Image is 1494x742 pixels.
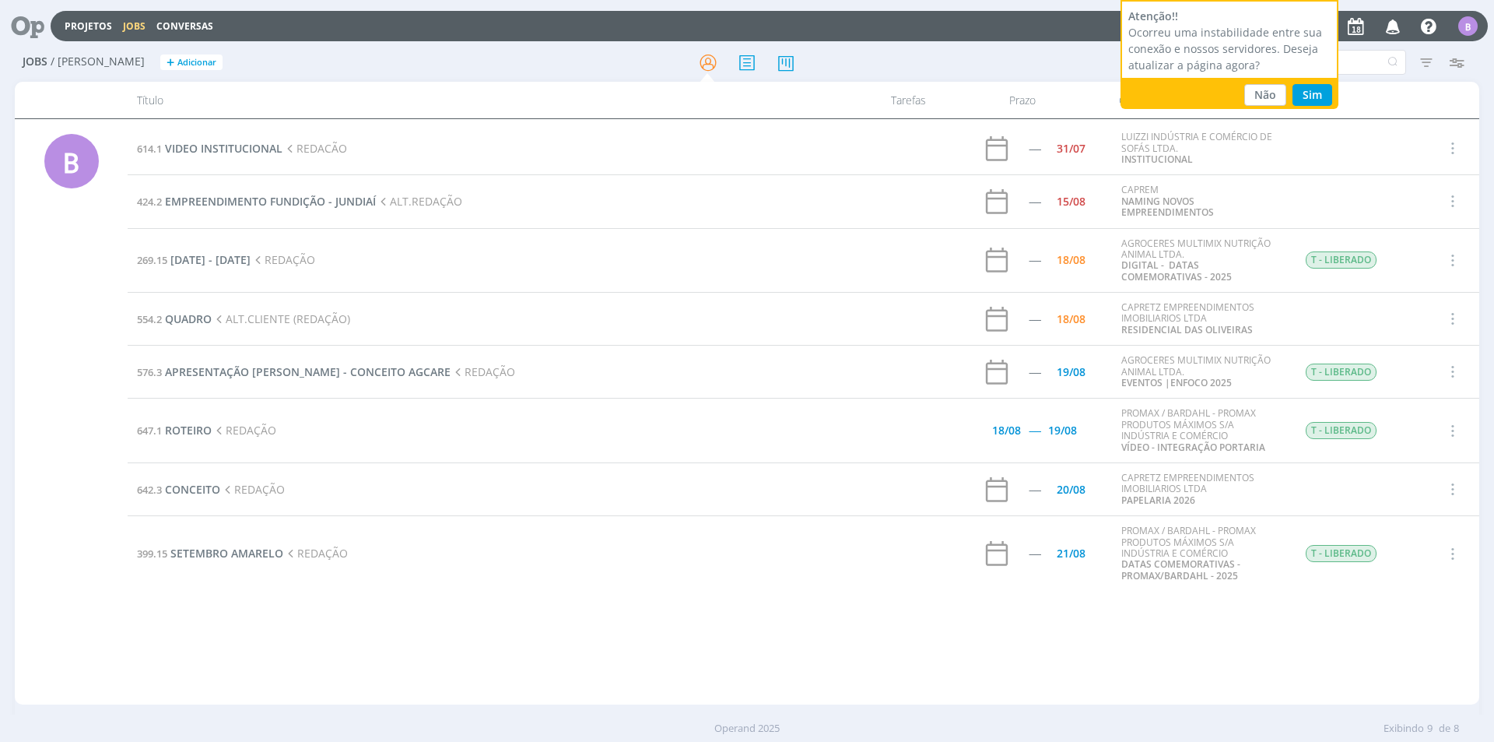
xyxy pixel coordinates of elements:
a: 399.15SETEMBRO AMARELO [137,546,283,561]
span: ROTEIRO [165,423,212,438]
div: ----- [1029,314,1040,325]
div: Status [1289,82,1421,118]
div: CAPRETZ EMPREENDIMENTOS IMOBILIARIOS LTDA [1121,473,1282,506]
button: Jobs [118,20,150,33]
a: VÍDEO - INTEGRAÇÃO PORTARIA [1121,441,1265,454]
div: 21/08 [1057,548,1085,559]
a: 642.3CONCEITO [137,482,220,497]
span: ALT.REDAÇÃO [376,194,462,209]
a: DIGITAL - DATAS COMEMORATIVAS - 2025 [1121,258,1232,283]
div: 18/08 [992,425,1021,436]
span: / [PERSON_NAME] [51,55,145,69]
a: 424.2EMPREENDIMENTO FUNDIÇÃO - JUNDIAÍ [137,194,376,209]
span: REDACÃO [282,141,347,156]
span: 9 [1427,721,1433,737]
a: PAPELARIA 2026 [1121,494,1195,507]
span: de [1439,721,1450,737]
div: Título [128,82,842,118]
span: REDAÇÃO [251,252,315,267]
span: T - LIBERADO [1306,251,1377,269]
button: B [1457,12,1478,40]
div: PROMAX / BARDAHL - PROMAX PRODUTOS MÁXIMOS S/A INDÚSTRIA E COMÉRCIO [1121,408,1282,453]
a: INSTITUCIONAL [1121,153,1193,166]
div: PROMAX / BARDAHL - PROMAX PRODUTOS MÁXIMOS S/A INDÚSTRIA E COMÉRCIO [1121,526,1282,582]
span: + [167,55,174,71]
a: 614.1VIDEO INSTITUCIONAL [137,141,282,156]
span: 424.2 [137,195,162,209]
div: AGROCERES MULTIMIX NUTRIÇÃO ANIMAL LTDA. [1121,355,1282,389]
div: 19/08 [1048,425,1077,436]
span: [DATE] - [DATE] [170,252,251,267]
span: Adicionar [177,58,216,68]
div: CAPREM [1121,185,1282,218]
span: ----- [1029,423,1040,438]
div: 15/08 [1057,196,1085,207]
span: 614.1 [137,142,162,156]
span: T - LIBERADO [1306,364,1377,381]
button: +Adicionar [160,55,223,71]
span: REDAÇÃO [220,482,285,497]
button: Não [1244,84,1286,106]
div: Prazo [935,82,1110,118]
button: Conversas [152,20,218,33]
span: 554.2 [137,312,162,326]
span: T - LIBERADO [1306,422,1377,439]
span: SETEMBRO AMARELO [170,546,283,561]
div: ----- [1029,548,1040,559]
span: Exibindo [1384,721,1424,737]
a: NAMING NOVOS EMPREENDIMENTOS [1121,195,1214,219]
div: ----- [1029,255,1040,266]
div: 18/08 [1057,255,1085,266]
button: Sim [1292,84,1332,106]
div: 31/07 [1057,143,1085,154]
span: T - LIBERADO [1306,545,1377,562]
div: AGROCERES MULTIMIX NUTRIÇÃO ANIMAL LTDA. [1121,238,1282,283]
div: CAPRETZ EMPREENDIMENTOS IMOBILIARIOS LTDA [1121,302,1282,336]
a: Conversas [156,19,213,33]
div: Tarefas [842,82,935,118]
a: Jobs [123,19,146,33]
a: EVENTOS |ENFOCO 2025 [1121,376,1232,389]
div: B [44,134,99,188]
div: ----- [1029,367,1040,378]
span: VIDEO INSTITUCIONAL [165,141,282,156]
span: QUADRO [165,311,212,326]
div: ----- [1029,484,1040,495]
span: APRESENTAÇÃO [PERSON_NAME] - CONCEITO AGCARE [165,364,451,379]
a: 647.1ROTEIRO [137,423,212,438]
span: 399.15 [137,547,167,561]
div: Cliente / Projeto [1110,82,1289,118]
a: DATAS COMEMORATIVAS - PROMAX/BARDAHL - 2025 [1121,557,1240,582]
span: 8 [1454,721,1459,737]
div: B [1458,16,1478,36]
span: REDAÇÃO [451,364,515,379]
a: RESIDENCIAL DAS OLIVEIRAS [1121,323,1253,336]
div: ----- [1029,143,1040,154]
div: LUIZZI INDÚSTRIA E COMÉRCIO DE SOFÁS LTDA. [1121,132,1282,165]
a: Projetos [65,19,112,33]
span: REDAÇÃO [212,423,276,438]
span: EMPREENDIMENTO FUNDIÇÃO - JUNDIAÍ [165,194,376,209]
span: 642.3 [137,483,162,497]
div: ----- [1029,196,1040,207]
div: Ocorreu uma instabilidade entre sua conexão e nossos servidores. Deseja atualizar a página agora? [1128,24,1331,73]
a: 269.15[DATE] - [DATE] [137,252,251,267]
span: ALT.CLIENTE (REDAÇÃO) [212,311,350,326]
span: CONCEITO [165,482,220,497]
button: Projetos [60,20,117,33]
div: 19/08 [1057,367,1085,378]
a: 554.2QUADRO [137,311,212,326]
span: REDAÇÃO [283,546,348,561]
span: Jobs [23,55,47,69]
a: 576.3APRESENTAÇÃO [PERSON_NAME] - CONCEITO AGCARE [137,364,451,379]
span: 269.15 [137,253,167,267]
div: Atenção!! [1128,8,1331,24]
div: 20/08 [1057,484,1085,495]
div: 18/08 [1057,314,1085,325]
span: 647.1 [137,424,162,438]
span: 576.3 [137,365,162,379]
